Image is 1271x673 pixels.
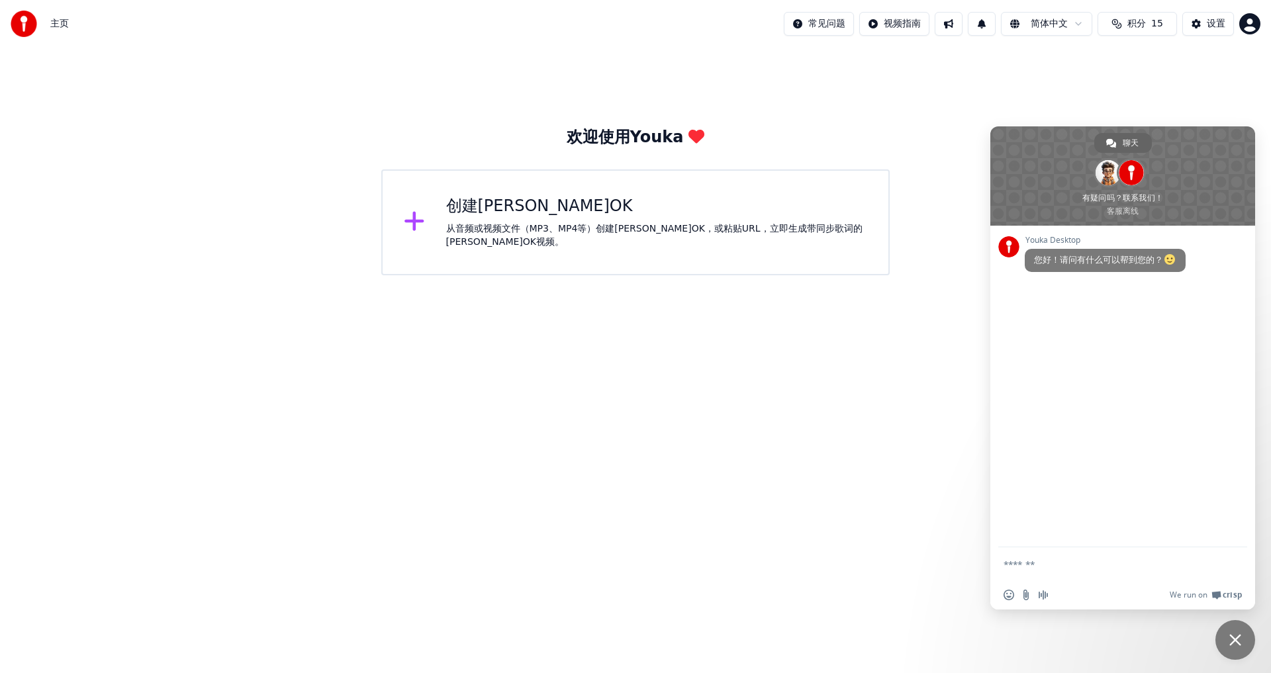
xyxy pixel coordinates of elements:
span: Youka Desktop [1025,236,1186,245]
span: Crisp [1223,590,1242,600]
span: 您好！请问有什么可以帮到您的？ [1034,254,1176,265]
span: 主页 [50,17,69,30]
button: 积分15 [1098,12,1177,36]
span: 录制音频信息 [1038,590,1049,600]
button: 常见问题 [784,12,854,36]
button: 设置 [1182,12,1234,36]
div: 欢迎使用Youka [567,127,705,148]
div: 创建[PERSON_NAME]OK [446,196,868,217]
a: We run onCrisp [1170,590,1242,600]
textarea: 输入你的信息… [1004,559,1213,570]
span: 发送文件 [1021,590,1031,600]
span: 积分 [1127,17,1146,30]
div: 从音频或视频文件（MP3、MP4等）创建[PERSON_NAME]OK，或粘贴URL，立即生成带同步歌词的[PERSON_NAME]OK视频。 [446,222,868,249]
div: 设置 [1207,17,1225,30]
img: youka [11,11,37,37]
nav: breadcrumb [50,17,69,30]
button: 视频指南 [859,12,929,36]
div: 聊天 [1094,133,1152,153]
span: 聊天 [1123,133,1139,153]
span: 插入表情符号 [1004,590,1014,600]
div: 关闭聊天 [1215,620,1255,660]
span: We run on [1170,590,1207,600]
span: 15 [1151,17,1163,30]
